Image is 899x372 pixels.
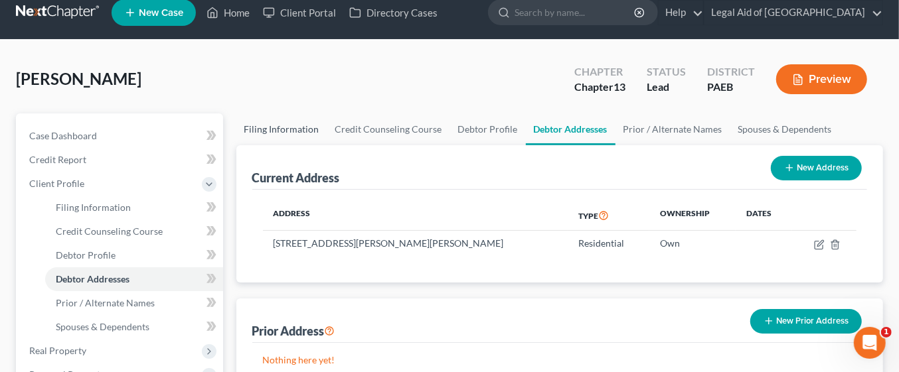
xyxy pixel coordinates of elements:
[56,225,163,237] span: Credit Counseling Course
[45,315,223,339] a: Spouses & Dependents
[750,309,862,334] button: New Prior Address
[263,353,857,367] p: Nothing here yet!
[200,1,256,25] a: Home
[45,243,223,267] a: Debtor Profile
[56,249,116,261] span: Debtor Profile
[56,202,131,213] span: Filing Information
[574,80,625,95] div: Chapter
[649,200,736,231] th: Ownership
[776,64,867,94] button: Preview
[771,156,862,180] button: New Address
[647,80,686,95] div: Lead
[526,113,615,145] a: Debtor Addresses
[29,130,97,141] span: Case Dashboard
[45,219,223,243] a: Credit Counseling Course
[568,231,649,256] td: Residential
[613,80,625,93] span: 13
[56,273,129,284] span: Debtor Addresses
[730,113,840,145] a: Spouses & Dependents
[707,80,755,95] div: PAEB
[707,64,755,80] div: District
[574,64,625,80] div: Chapter
[659,1,703,25] a: Help
[19,148,223,172] a: Credit Report
[343,1,444,25] a: Directory Cases
[568,200,649,231] th: Type
[647,64,686,80] div: Status
[615,113,730,145] a: Prior / Alternate Names
[649,231,736,256] td: Own
[881,327,892,338] span: 1
[256,1,343,25] a: Client Portal
[45,291,223,315] a: Prior / Alternate Names
[29,154,86,165] span: Credit Report
[854,327,886,359] iframe: Intercom live chat
[736,200,792,231] th: Dates
[139,8,183,18] span: New Case
[56,297,155,308] span: Prior / Alternate Names
[45,196,223,219] a: Filing Information
[252,170,340,186] div: Current Address
[19,124,223,148] a: Case Dashboard
[236,113,327,145] a: Filing Information
[16,69,141,88] span: [PERSON_NAME]
[29,178,84,189] span: Client Profile
[327,113,450,145] a: Credit Counseling Course
[56,321,149,332] span: Spouses & Dependents
[263,231,568,256] td: [STREET_ADDRESS][PERSON_NAME][PERSON_NAME]
[263,200,568,231] th: Address
[704,1,882,25] a: Legal Aid of [GEOGRAPHIC_DATA]
[252,323,335,339] div: Prior Address
[45,267,223,291] a: Debtor Addresses
[29,345,86,356] span: Real Property
[450,113,526,145] a: Debtor Profile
